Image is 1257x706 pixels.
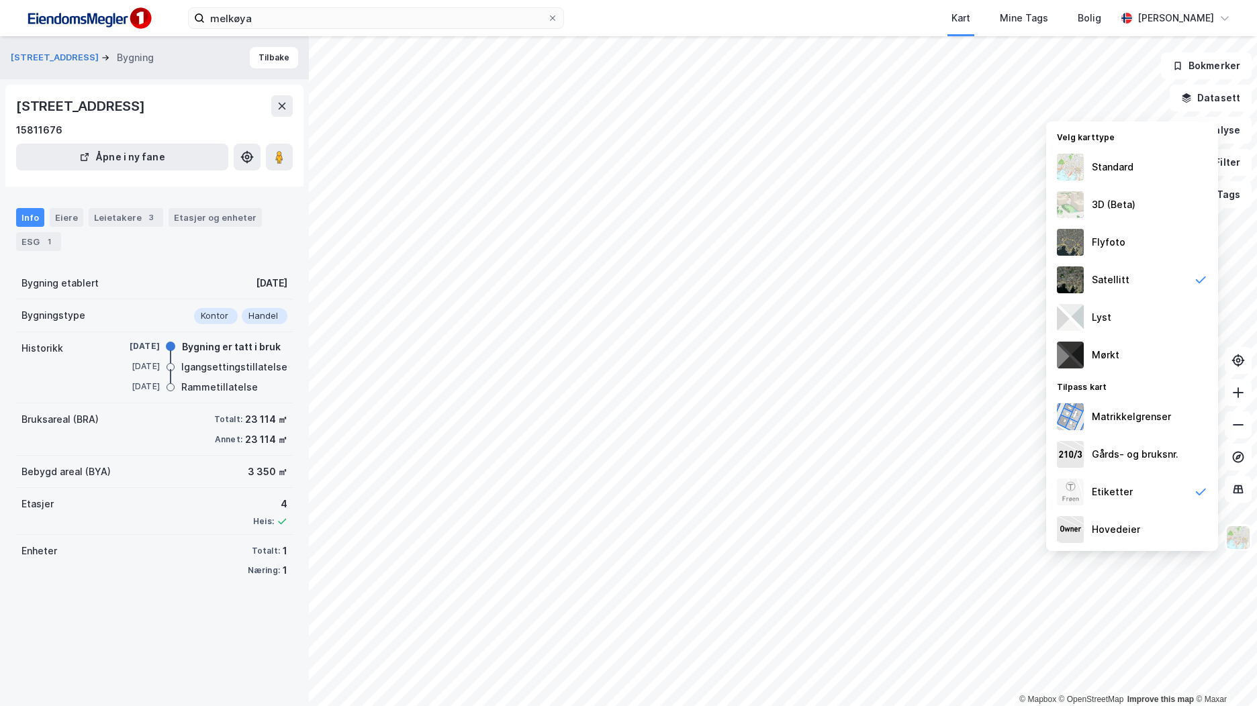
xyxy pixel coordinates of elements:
button: Tags [1189,181,1252,208]
div: Gårds- og bruksnr. [1092,446,1178,462]
button: Tilbake [250,47,298,68]
div: Historikk [21,340,63,356]
div: Eiere [50,208,83,227]
div: [DATE] [106,360,160,372]
div: 3 [144,211,158,224]
div: Mørkt [1092,347,1119,363]
a: Improve this map [1127,695,1194,704]
div: 4 [253,496,287,512]
div: 1 [283,562,287,578]
div: Bygningstype [21,307,85,323]
img: 9k= [1057,266,1084,293]
div: Totalt: [214,414,242,425]
div: Etasjer [21,496,54,512]
button: Bokmerker [1161,52,1252,79]
div: 3 350 ㎡ [248,464,287,480]
button: Åpne i ny fane [16,144,228,170]
div: 23 114 ㎡ [245,411,287,427]
div: Næring: [248,565,280,576]
img: cadastreKeys.547ab17ec502f5a4ef2b.jpeg [1057,441,1084,468]
img: Z [1057,478,1084,505]
input: Søk på adresse, matrikkel, gårdeiere, leietakere eller personer [205,8,547,28]
a: Mapbox [1019,695,1056,704]
div: [STREET_ADDRESS] [16,95,148,117]
iframe: Chat Widget [1190,642,1257,706]
div: Flyfoto [1092,234,1125,250]
div: ESG [16,232,61,251]
img: nCdM7BzjoCAAAAAElFTkSuQmCC [1057,342,1084,368]
div: Totalt: [252,546,280,556]
img: luj3wr1y2y3+OchiMxRmMxRlscgabnMEmZ7DJGWxyBpucwSZnsMkZbHIGm5zBJmewyRlscgabnMEmZ7DJGWxyBpucwSZnsMkZ... [1057,304,1084,331]
button: Datasett [1170,85,1252,111]
div: Bygning [117,50,154,66]
div: Mine Tags [1000,10,1048,26]
div: 23 114 ㎡ [245,432,287,448]
button: [STREET_ADDRESS] [11,51,101,64]
div: 1 [283,543,287,559]
div: [DATE] [256,275,287,291]
button: Analyse [1174,117,1252,144]
div: Etiketter [1092,484,1133,500]
div: Leietakere [89,208,163,227]
div: Bebygd areal (BYA) [21,464,111,480]
img: Z [1225,525,1251,550]
div: Etasjer og enheter [174,211,257,223]
img: Z [1057,191,1084,218]
div: [DATE] [106,381,160,393]
div: Velg karttype [1046,124,1218,148]
div: Bruksareal (BRA) [21,411,99,427]
button: Filter [1187,149,1252,176]
div: Kontrollprogram for chat [1190,642,1257,706]
div: Bolig [1078,10,1101,26]
a: OpenStreetMap [1059,695,1124,704]
div: Heis: [253,516,274,527]
div: Tilpass kart [1046,374,1218,398]
img: F4PB6Px+NJ5v8B7XTbfpPpyloAAAAASUVORK5CYII= [21,3,156,34]
div: Standard [1092,159,1133,175]
div: Bygning er tatt i bruk [182,339,281,355]
div: Info [16,208,44,227]
div: 3D (Beta) [1092,197,1135,213]
div: Annet: [215,434,242,445]
div: 1 [42,235,56,248]
div: Enheter [21,543,57,559]
div: Bygning etablert [21,275,99,291]
img: cadastreBorders.cfe08de4b5ddd52a10de.jpeg [1057,403,1084,430]
div: 15811676 [16,122,62,138]
div: Igangsettingstillatelse [181,359,287,375]
img: majorOwner.b5e170eddb5c04bfeeff.jpeg [1057,516,1084,543]
div: Lyst [1092,309,1111,325]
div: Matrikkelgrenser [1092,409,1171,425]
div: [DATE] [106,340,160,352]
div: [PERSON_NAME] [1137,10,1214,26]
div: Satellitt [1092,272,1129,288]
div: Kart [951,10,970,26]
div: Hovedeier [1092,521,1140,538]
img: Z [1057,154,1084,181]
div: Rammetillatelse [181,379,258,395]
img: Z [1057,229,1084,256]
